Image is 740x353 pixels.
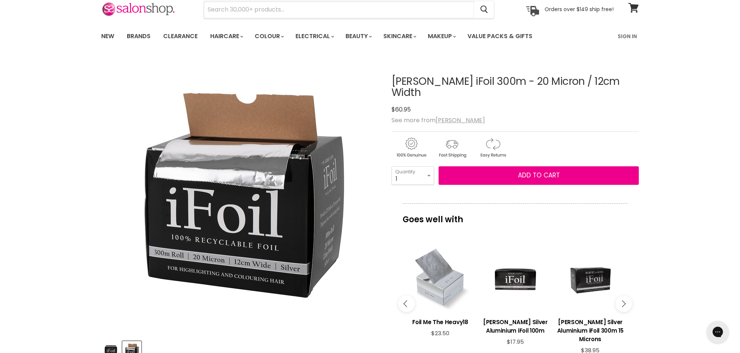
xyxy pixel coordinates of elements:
[204,1,494,19] form: Product
[403,203,628,228] p: Goes well with
[703,318,733,346] iframe: Gorgias live chat messenger
[158,29,203,44] a: Clearance
[392,136,431,159] img: genuine.gif
[101,57,378,334] div: Robert de Soto iFoil 300m - 20 Micron / 12cm Width image. Click or Scroll to Zoom.
[205,29,248,44] a: Haircare
[422,29,460,44] a: Makeup
[392,105,411,114] span: $60.95
[439,166,639,185] button: Add to cart
[545,6,614,13] p: Orders over $149 ship free!
[249,29,288,44] a: Colour
[204,1,474,18] input: Search
[507,338,524,346] span: $17.95
[518,171,560,180] span: Add to cart
[556,318,624,343] h3: [PERSON_NAME] Silver Aluminium iFoil 300m 15 Microns
[92,26,648,47] nav: Main
[392,116,485,124] span: See more from
[121,29,156,44] a: Brands
[392,166,434,185] select: Quantity
[556,312,624,347] a: View product:Robert de Soto Silver Aluminium iFoil 300m 15 Microns
[613,29,641,44] a: Sign In
[473,136,512,159] img: returns.gif
[378,29,421,44] a: Skincare
[96,29,120,44] a: New
[482,312,549,339] a: View product:Robert de Soto Silver Aluminium iFoil 100m
[290,29,338,44] a: Electrical
[340,29,376,44] a: Beauty
[482,318,549,335] h3: [PERSON_NAME] Silver Aluminium iFoil 100m
[96,26,576,47] ul: Main menu
[462,29,538,44] a: Value Packs & Gifts
[392,76,639,99] h1: [PERSON_NAME] iFoil 300m - 20 Micron / 12cm Width
[406,318,474,326] h3: Foil Me The Heavy18
[406,312,474,330] a: View product:Foil Me The Heavy18
[432,136,472,159] img: shipping.gif
[474,1,494,18] button: Search
[431,329,449,337] span: $23.50
[436,116,485,124] a: [PERSON_NAME]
